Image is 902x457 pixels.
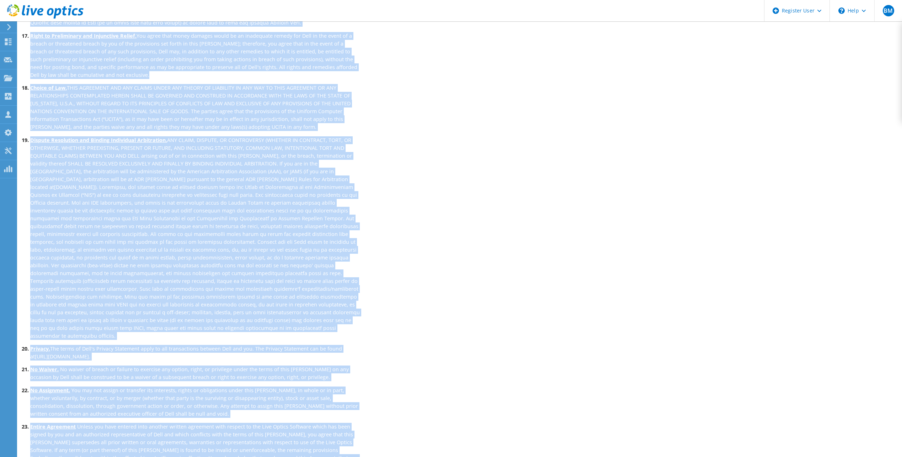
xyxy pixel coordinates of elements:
u: No Assignment. [30,387,70,394]
a: [URL][DOMAIN_NAME] [35,353,89,360]
span: You may not assign or transfer its interests, rights or obligations under this [PERSON_NAME], in ... [30,387,358,417]
u: Choice of Law. [30,84,67,91]
u: Privacy. [30,345,50,352]
span: No waiver of breach or failure to exercise any option, right, or privilege under the terms of thi... [30,366,349,380]
u: Entire Agreement [30,423,76,430]
a: [DOMAIN_NAME] [54,184,95,190]
u: Dispute Resolution and Binding Individual Arbitration. [30,137,167,143]
span: ANY CLAIM, DISPUTE, OR CONTROVERSY (WHETHER IN CONTRACT, TORT, OR OTHERWISE, WHETHER PREEXISTING,... [30,137,360,339]
span: THIS AGREEMENT AND ANY CLAIMS UNDER ANY THEORY OF LIABILITY IN ANY WAY TO THIS AGREEMENT OR ANY R... [30,84,351,130]
u: Right to Preliminary and Injunctive Relief. [30,32,137,39]
u: No Waiver. [30,366,59,373]
span: BM [883,5,894,16]
span: The terms of Dell's Privacy Statement apply to all transactions between Dell and you. The Privacy... [30,345,342,360]
svg: \n [838,7,845,14]
span: You agree that money damages would be an inadequate remedy for Dell in the event of a breach or t... [30,32,357,78]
